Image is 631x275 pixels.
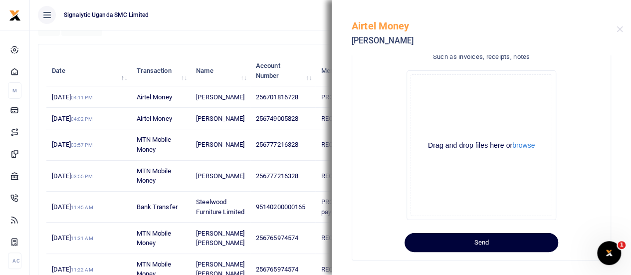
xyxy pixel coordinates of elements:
span: [DATE] [52,93,92,101]
small: 11:31 AM [71,236,93,241]
span: 256749005828 [256,115,298,122]
button: browse [512,142,535,149]
img: logo-small [9,9,21,21]
span: REQSN00108 GEN [321,115,374,122]
span: [DATE] [52,172,92,180]
span: [DATE] [52,141,92,148]
span: Airtel Money [136,115,172,122]
span: [DATE] [52,115,92,122]
span: MTN Mobile Money [136,136,171,153]
span: REQSN00117 GEN [321,234,374,242]
h5: [PERSON_NAME] [352,36,617,46]
th: Transaction: activate to sort column ascending [131,55,191,86]
span: [PERSON_NAME] [196,172,244,180]
span: PROC00059 second payment [321,198,379,216]
span: [DATE] [52,234,93,242]
th: Account Number: activate to sort column ascending [250,55,316,86]
span: REQSN00118 GEN [321,141,374,148]
small: 11:45 AM [71,205,93,210]
div: File Uploader [407,70,556,220]
span: 256777216328 [256,172,298,180]
button: Send [405,233,558,252]
h5: Airtel Money [352,20,617,32]
span: [PERSON_NAME] [196,141,244,148]
small: 11:22 AM [71,267,93,273]
th: Name: activate to sort column ascending [191,55,250,86]
span: Signalytic Uganda SMC Limited [60,10,153,19]
a: logo-small logo-large logo-large [9,11,21,18]
span: [PERSON_NAME] [196,115,244,122]
th: Memo: activate to sort column ascending [315,55,390,86]
span: MTN Mobile Money [136,167,171,185]
span: 1 [618,241,626,249]
span: [PERSON_NAME] [196,93,244,101]
span: 256765974574 [256,234,298,242]
span: 95140200000165 [256,203,305,211]
span: 256701816728 [256,93,298,101]
small: 03:57 PM [71,142,93,148]
li: M [8,82,21,99]
span: Steelwood Furniture Limited [196,198,244,216]
th: Date: activate to sort column descending [46,55,131,86]
div: Drag and drop files here or [411,141,552,150]
span: [DATE] [52,203,93,211]
span: Bank Transfer [136,203,177,211]
iframe: Intercom live chat [597,241,621,265]
span: [DATE] [52,266,93,273]
button: Close [617,26,623,32]
li: Ac [8,253,21,269]
span: PROC00057 GEN [321,93,370,101]
span: 256777216328 [256,141,298,148]
small: 04:11 PM [71,95,93,100]
small: 04:02 PM [71,116,93,122]
span: Airtel Money [136,93,172,101]
span: MTN Mobile Money [136,230,171,247]
span: [PERSON_NAME] [PERSON_NAME] [196,230,244,247]
span: REQSN00119 GEN [321,172,374,180]
small: 03:55 PM [71,174,93,179]
h4: Such as invoices, receipts, notes [364,51,599,62]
